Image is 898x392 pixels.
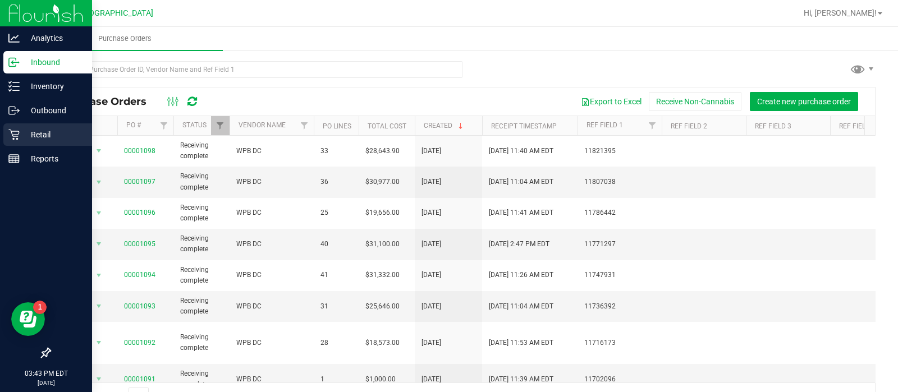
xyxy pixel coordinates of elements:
[320,146,352,156] span: 33
[239,121,286,129] a: Vendor Name
[83,34,167,44] span: Purchase Orders
[584,270,655,280] span: 11747931
[58,95,158,108] span: Purchase Orders
[804,8,877,17] span: Hi, [PERSON_NAME]!
[489,374,553,385] span: [DATE] 11:39 AM EDT
[295,116,314,135] a: Filter
[124,339,155,347] a: 00001092
[124,302,155,310] a: 00001093
[124,375,155,383] a: 00001091
[27,27,223,50] a: Purchase Orders
[584,338,655,348] span: 11716173
[421,177,441,187] span: [DATE]
[320,301,352,312] span: 31
[643,116,662,135] a: Filter
[8,129,20,140] inline-svg: Retail
[755,122,791,130] a: Ref Field 3
[421,374,441,385] span: [DATE]
[421,146,441,156] span: [DATE]
[574,92,649,111] button: Export to Excel
[8,57,20,68] inline-svg: Inbound
[92,298,106,314] span: select
[92,335,106,351] span: select
[126,121,141,129] a: PO #
[92,371,106,387] span: select
[489,338,553,348] span: [DATE] 11:53 AM EDT
[8,33,20,44] inline-svg: Analytics
[92,174,106,190] span: select
[5,368,87,379] p: 03:43 PM EDT
[124,209,155,216] a: 00001096
[320,338,352,348] span: 28
[584,177,655,187] span: 11807038
[421,270,441,280] span: [DATE]
[8,105,20,116] inline-svg: Outbound
[320,207,352,218] span: 25
[584,374,655,385] span: 11702096
[236,338,307,348] span: WPB DC
[839,122,876,130] a: Ref Field 4
[180,140,223,162] span: Receiving complete
[489,146,553,156] span: [DATE] 11:40 AM EDT
[368,122,406,130] a: Total Cost
[182,121,207,129] a: Status
[365,207,400,218] span: $19,656.00
[365,177,400,187] span: $30,977.00
[180,171,223,192] span: Receiving complete
[365,146,400,156] span: $28,643.90
[320,239,352,250] span: 40
[20,56,87,69] p: Inbound
[489,270,553,280] span: [DATE] 11:26 AM EDT
[124,240,155,248] a: 00001095
[421,338,441,348] span: [DATE]
[320,374,352,385] span: 1
[49,61,462,78] input: Search Purchase Order ID, Vendor Name and Ref Field 1
[8,81,20,92] inline-svg: Inventory
[584,207,655,218] span: 11786442
[180,332,223,353] span: Receiving complete
[180,265,223,286] span: Receiving complete
[20,128,87,141] p: Retail
[320,177,352,187] span: 36
[421,207,441,218] span: [DATE]
[323,122,351,130] a: PO Lines
[20,152,87,165] p: Reports
[236,207,307,218] span: WPB DC
[20,80,87,93] p: Inventory
[489,239,549,250] span: [DATE] 2:47 PM EDT
[365,338,400,348] span: $18,573.00
[750,92,858,111] button: Create new purchase order
[365,374,396,385] span: $1,000.00
[320,270,352,280] span: 41
[124,271,155,279] a: 00001094
[76,8,153,18] span: [GEOGRAPHIC_DATA]
[155,116,173,135] a: Filter
[365,270,400,280] span: $31,332.00
[8,153,20,164] inline-svg: Reports
[365,239,400,250] span: $31,100.00
[180,202,223,224] span: Receiving complete
[421,301,441,312] span: [DATE]
[20,31,87,45] p: Analytics
[180,368,223,390] span: Receiving complete
[92,143,106,159] span: select
[180,233,223,255] span: Receiving complete
[489,207,553,218] span: [DATE] 11:41 AM EDT
[236,239,307,250] span: WPB DC
[11,302,45,336] iframe: Resource center
[180,296,223,317] span: Receiving complete
[584,146,655,156] span: 11821395
[649,92,741,111] button: Receive Non-Cannabis
[587,121,623,129] a: Ref Field 1
[421,239,441,250] span: [DATE]
[491,122,557,130] a: Receipt Timestamp
[211,116,230,135] a: Filter
[124,178,155,186] a: 00001097
[33,301,47,314] iframe: Resource center unread badge
[92,236,106,252] span: select
[92,205,106,221] span: select
[236,146,307,156] span: WPB DC
[236,301,307,312] span: WPB DC
[5,379,87,387] p: [DATE]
